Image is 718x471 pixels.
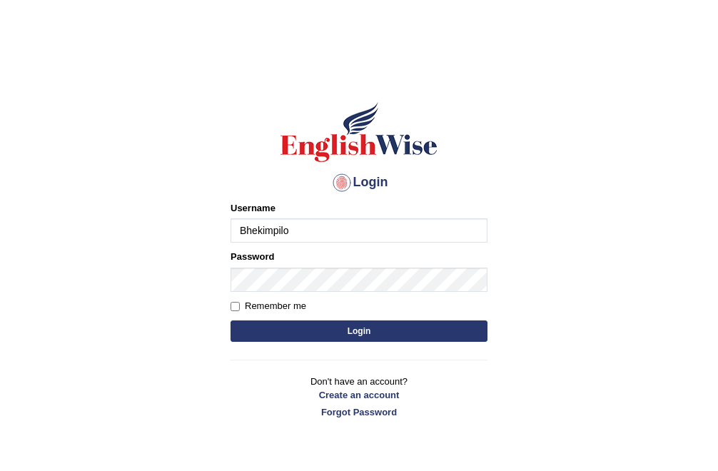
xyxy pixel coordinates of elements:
[231,320,487,342] button: Login
[278,100,440,164] img: Logo of English Wise sign in for intelligent practice with AI
[231,405,487,419] a: Forgot Password
[231,299,306,313] label: Remember me
[231,201,275,215] label: Username
[231,375,487,419] p: Don't have an account?
[231,302,240,311] input: Remember me
[231,171,487,194] h4: Login
[231,388,487,402] a: Create an account
[231,250,274,263] label: Password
